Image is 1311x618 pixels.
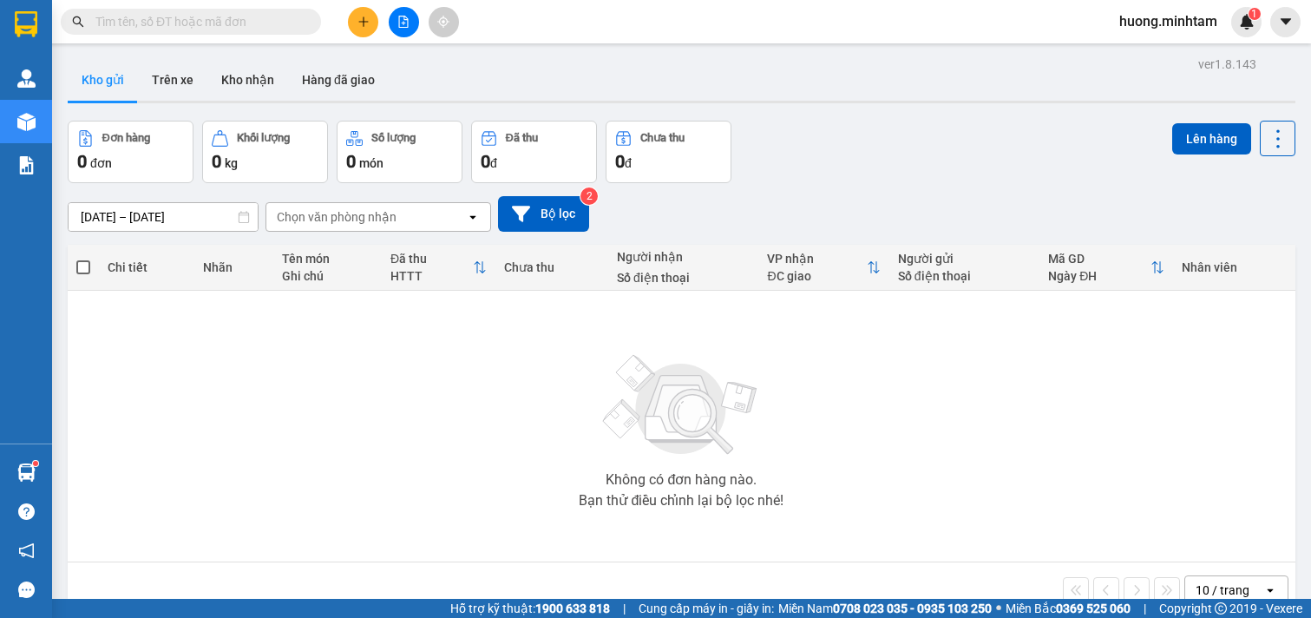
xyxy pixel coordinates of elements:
button: Trên xe [138,59,207,101]
span: search [72,16,84,28]
img: logo-vxr [15,11,37,37]
div: Số điện thoại [617,271,751,285]
span: Miền Bắc [1006,599,1131,618]
span: Miền Nam [778,599,992,618]
input: Select a date range. [69,203,258,231]
div: Mã GD [1048,252,1150,266]
span: 0 [77,151,87,172]
span: đ [490,156,497,170]
img: warehouse-icon [17,463,36,482]
img: warehouse-icon [17,113,36,131]
span: notification [18,542,35,559]
div: HTTT [390,269,473,283]
div: Chọn văn phòng nhận [277,208,397,226]
span: 0 [615,151,625,172]
svg: open [466,210,480,224]
button: plus [348,7,378,37]
img: svg+xml;base64,PHN2ZyBjbGFzcz0ibGlzdC1wbHVnX19zdmciIHhtbG5zPSJodHRwOi8vd3d3LnczLm9yZy8yMDAwL3N2Zy... [594,345,768,466]
span: 0 [481,151,490,172]
span: huong.minhtam [1105,10,1231,32]
th: Toggle SortBy [382,245,495,291]
span: | [1144,599,1146,618]
div: Chi tiết [108,260,186,274]
div: Tên món [282,252,373,266]
div: ĐC giao [767,269,866,283]
div: Ghi chú [282,269,373,283]
div: Đã thu [390,252,473,266]
span: đ [625,156,632,170]
button: Đã thu0đ [471,121,597,183]
button: Kho gửi [68,59,138,101]
span: aim [437,16,449,28]
span: món [359,156,383,170]
span: question-circle [18,503,35,520]
span: 0 [346,151,356,172]
div: 10 / trang [1196,582,1249,599]
button: aim [429,7,459,37]
button: Chưa thu0đ [606,121,731,183]
sup: 1 [33,461,38,466]
svg: open [1263,583,1277,597]
span: 1 [1251,8,1257,20]
span: | [623,599,626,618]
div: VP nhận [767,252,866,266]
div: Người nhận [617,250,751,264]
sup: 2 [580,187,598,205]
div: Số lượng [371,132,416,144]
sup: 1 [1249,8,1261,20]
div: Đã thu [506,132,538,144]
th: Toggle SortBy [758,245,888,291]
div: Đơn hàng [102,132,150,144]
div: Ngày ĐH [1048,269,1150,283]
span: kg [225,156,238,170]
span: file-add [397,16,410,28]
div: Người gửi [898,252,1032,266]
img: warehouse-icon [17,69,36,88]
div: Khối lượng [237,132,290,144]
button: caret-down [1270,7,1301,37]
button: Đơn hàng0đơn [68,121,193,183]
strong: 0369 525 060 [1056,602,1131,615]
div: Số điện thoại [898,269,1032,283]
button: Bộ lọc [498,196,589,232]
span: copyright [1215,602,1227,615]
button: Hàng đã giao [288,59,389,101]
strong: 0708 023 035 - 0935 103 250 [833,602,992,615]
div: Không có đơn hàng nào. [606,473,757,487]
span: caret-down [1278,14,1294,30]
span: Cung cấp máy in - giấy in: [639,599,774,618]
button: Lên hàng [1172,123,1251,154]
button: Số lượng0món [337,121,462,183]
span: ⚪️ [996,605,1001,612]
img: solution-icon [17,156,36,174]
div: Nhãn [203,260,264,274]
div: Chưa thu [504,260,600,274]
button: Kho nhận [207,59,288,101]
div: Bạn thử điều chỉnh lại bộ lọc nhé! [579,494,783,508]
img: icon-new-feature [1239,14,1255,30]
th: Toggle SortBy [1039,245,1173,291]
span: plus [357,16,370,28]
strong: 1900 633 818 [535,602,610,615]
div: Nhân viên [1182,260,1287,274]
div: ver 1.8.143 [1198,55,1256,74]
input: Tìm tên, số ĐT hoặc mã đơn [95,12,300,31]
button: Khối lượng0kg [202,121,328,183]
span: 0 [212,151,221,172]
div: Chưa thu [640,132,685,144]
span: đơn [90,156,112,170]
button: file-add [389,7,419,37]
span: message [18,582,35,598]
span: Hỗ trợ kỹ thuật: [450,599,610,618]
